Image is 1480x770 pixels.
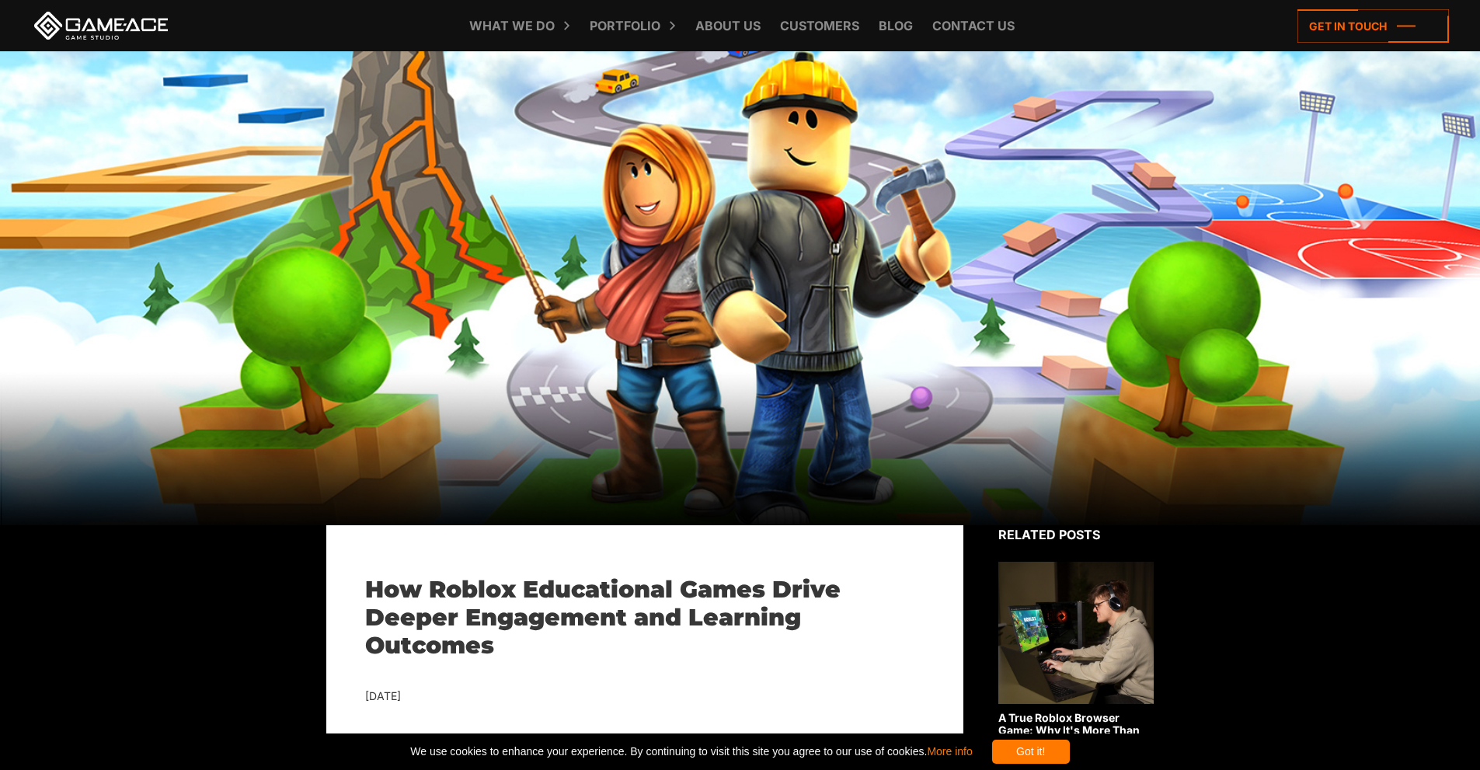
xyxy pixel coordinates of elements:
[998,562,1154,751] a: A True Roblox Browser Game: Why It's More Than Just a Kid's Pastime
[365,687,925,706] div: [DATE]
[365,576,925,660] h1: How Roblox Educational Games Drive Deeper Engagement and Learning Outcomes
[927,745,972,758] a: More info
[992,740,1070,764] div: Got it!
[998,562,1154,704] img: Related
[1297,9,1449,43] a: Get in touch
[410,740,972,764] span: We use cookies to enhance your experience. By continuing to visit this site you agree to our use ...
[998,525,1154,544] div: Related posts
